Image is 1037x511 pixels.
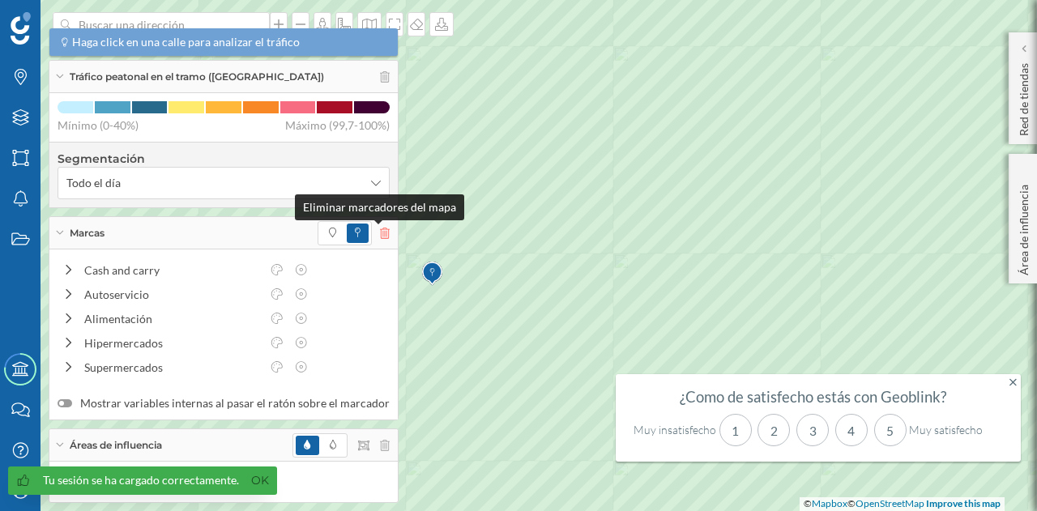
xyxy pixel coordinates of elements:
[70,438,162,453] span: Áreas de influencia
[627,422,716,438] div: Muy insatisfecho
[800,497,1005,511] div: © ©
[627,389,999,405] div: ¿Como de satisfecho estás con Geoblink?
[422,258,442,290] img: Marker
[84,286,261,303] div: Autoservicio
[84,359,261,376] div: Supermercados
[835,414,868,446] div: 4
[11,12,31,45] img: Geoblink Logo
[84,262,261,279] div: Cash and carry
[72,34,300,50] span: Haga click en una calle para analizar el tráfico
[1016,178,1032,275] p: Área de influencia
[812,497,847,509] a: Mapbox
[58,117,139,134] span: Mínimo (0-40%)
[70,226,105,241] span: Marcas
[926,497,1001,509] a: Improve this map
[84,310,261,327] div: Alimentación
[32,11,90,26] span: Soporte
[247,471,273,490] a: Ok
[874,414,907,446] div: 5
[719,414,752,446] div: 1
[84,334,261,351] div: Hipermercados
[70,70,324,84] span: Tráfico peatonal en el tramo ([GEOGRAPHIC_DATA])
[856,497,924,509] a: OpenStreetMap
[43,472,239,488] div: Tu sesión se ha cargado correctamente.
[757,414,790,446] div: 2
[1016,57,1032,136] p: Red de tiendas
[58,395,390,411] label: Mostrar variables internas al pasar el ratón sobre el marcador
[58,151,390,167] h4: Segmentación
[285,117,390,134] span: Máximo (99,7-100%)
[796,414,829,446] div: 3
[909,422,998,438] div: Muy satisfecho
[66,175,121,191] span: Todo el día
